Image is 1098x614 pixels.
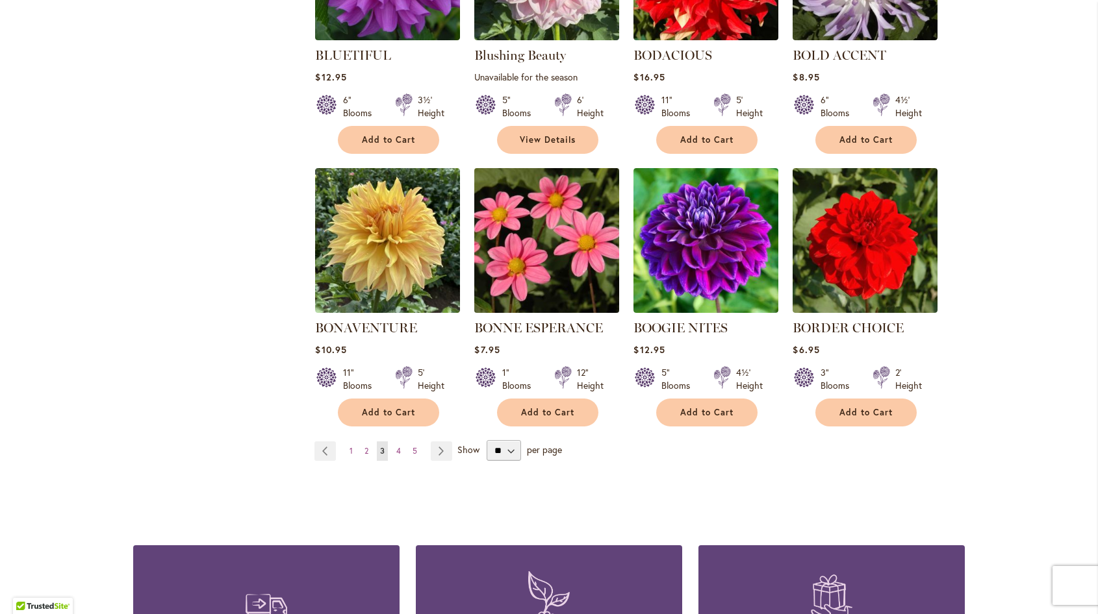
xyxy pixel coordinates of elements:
a: Blushing Beauty [474,47,566,63]
img: BONNE ESPERANCE [471,165,623,317]
button: Add to Cart [656,126,758,154]
span: View Details [520,134,576,145]
a: BONNE ESPERANCE [474,320,603,336]
a: 5 [409,441,420,461]
div: 1" Blooms [502,366,539,392]
div: 11" Blooms [343,366,379,392]
span: $16.95 [633,71,665,83]
div: 3" Blooms [821,366,857,392]
a: 4 [393,441,404,461]
img: Bonaventure [315,168,460,313]
a: BOLD ACCENT [793,31,938,43]
a: BORDER CHOICE [793,303,938,315]
iframe: Launch Accessibility Center [10,568,46,604]
a: BODACIOUS [633,31,778,43]
a: BOOGIE NITES [633,303,778,315]
div: 3½' Height [418,93,444,119]
span: 2 [364,446,368,456]
a: BONAVENTURE [315,320,417,336]
span: $6.95 [793,343,819,356]
a: Blushing Beauty [474,31,619,43]
div: 4½' Height [895,93,922,119]
a: BOLD ACCENT [793,47,886,63]
button: Add to Cart [656,399,758,426]
a: BODACIOUS [633,47,712,63]
div: 6" Blooms [343,93,379,119]
button: Add to Cart [815,126,917,154]
span: Add to Cart [680,134,734,145]
a: 2 [361,441,372,461]
div: 2' Height [895,366,922,392]
p: Unavailable for the season [474,71,619,83]
div: 5' Height [736,93,763,119]
a: BOOGIE NITES [633,320,728,336]
button: Add to Cart [815,399,917,426]
a: Bluetiful [315,31,460,43]
a: BLUETIFUL [315,47,391,63]
span: per page [527,443,562,456]
button: Add to Cart [338,126,439,154]
span: Add to Cart [680,407,734,418]
span: $10.95 [315,343,346,356]
a: View Details [497,126,598,154]
button: Add to Cart [497,399,598,426]
span: 4 [396,446,401,456]
div: 6' Height [577,93,604,119]
a: BONNE ESPERANCE [474,303,619,315]
span: Add to Cart [839,407,893,418]
img: BOOGIE NITES [633,168,778,313]
span: Add to Cart [521,407,574,418]
div: 12" Height [577,366,604,392]
div: 6" Blooms [821,93,857,119]
span: Add to Cart [839,134,893,145]
div: 4½' Height [736,366,763,392]
span: $12.95 [633,343,665,356]
span: Add to Cart [362,407,415,418]
div: 5" Blooms [661,366,698,392]
div: 11" Blooms [661,93,698,119]
div: 5' Height [418,366,444,392]
a: 1 [346,441,356,461]
a: BORDER CHOICE [793,320,904,336]
span: 1 [350,446,353,456]
a: Bonaventure [315,303,460,315]
span: Show [457,443,479,456]
span: $7.95 [474,343,500,356]
span: Add to Cart [362,134,415,145]
span: $12.95 [315,71,346,83]
button: Add to Cart [338,399,439,426]
img: BORDER CHOICE [793,168,938,313]
span: $8.95 [793,71,819,83]
span: 5 [413,446,417,456]
span: 3 [380,446,385,456]
div: 5" Blooms [502,93,539,119]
